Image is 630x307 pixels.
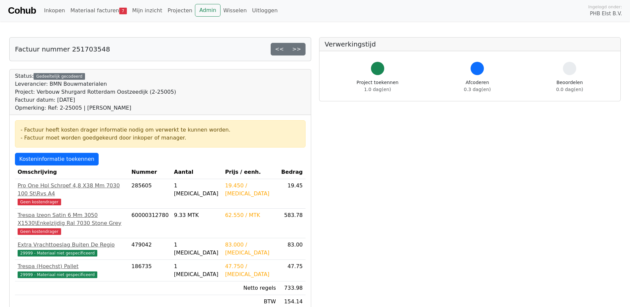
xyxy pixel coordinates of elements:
[279,238,306,260] td: 83.00
[129,179,171,209] td: 285605
[18,262,126,270] div: Trespa (Hoechst) Pallet
[21,134,300,142] div: - Factuur moet worden goedgekeurd door inkoper of manager.
[279,260,306,281] td: 47.75
[174,241,220,257] div: 1 [MEDICAL_DATA]
[225,262,276,278] div: 47.750 / [MEDICAL_DATA]
[18,211,126,227] div: Trespa Izeon Satin 6 Mm 3050 X1530\Enkelzijdig Ral 7030 Stone Grey
[588,4,622,10] span: Ingelogd onder:
[279,179,306,209] td: 19.45
[129,260,171,281] td: 186735
[34,73,85,80] div: Gedeeltelijk gecodeerd
[15,88,176,96] div: Project: Verbouw Shurgard Rotterdam Oostzeedijk (2-25005)
[41,4,67,17] a: Inkopen
[357,79,399,93] div: Project toekennen
[590,10,622,18] span: PHB Elst B.V.
[15,165,129,179] th: Omschrijving
[15,80,176,88] div: Leverancier: BMN Bouwmaterialen
[18,228,61,235] span: Geen kostendrager
[174,211,220,219] div: 9.33 MTK
[21,126,300,134] div: - Factuur heeft kosten drager informatie nodig om verwerkt te kunnen worden.
[556,79,583,93] div: Beoordelen
[18,199,61,205] span: Geen kostendrager
[18,262,126,278] a: Trespa (Hoechst) Pallet29999 - Materiaal niet gespecificeerd
[279,165,306,179] th: Bedrag
[464,79,491,93] div: Afcoderen
[225,241,276,257] div: 83.000 / [MEDICAL_DATA]
[18,241,126,257] a: Extra Vrachttoeslag Buiten De Regio29999 - Materiaal niet gespecificeerd
[165,4,195,17] a: Projecten
[223,281,279,295] td: Netto regels
[195,4,221,17] a: Admin
[8,3,36,19] a: Cohub
[15,72,176,112] div: Status:
[225,182,276,198] div: 19.450 / [MEDICAL_DATA]
[15,153,99,165] a: Kosteninformatie toekennen
[18,250,97,256] span: 29999 - Materiaal niet gespecificeerd
[130,4,165,17] a: Mijn inzicht
[249,4,280,17] a: Uitloggen
[221,4,249,17] a: Wisselen
[279,209,306,238] td: 583.78
[174,262,220,278] div: 1 [MEDICAL_DATA]
[18,271,97,278] span: 29999 - Materiaal niet gespecificeerd
[225,211,276,219] div: 62.550 / MTK
[129,209,171,238] td: 60000312780
[18,182,126,206] a: Pro One Hpl Schroef 4,8 X38 Mm 7030 100 St\Rvs A4Geen kostendrager
[325,40,615,48] h5: Verwerkingstijd
[68,4,130,17] a: Materiaal facturen7
[556,87,583,92] span: 0.0 dag(en)
[171,165,223,179] th: Aantal
[18,182,126,198] div: Pro One Hpl Schroef 4,8 X38 Mm 7030 100 St\Rvs A4
[129,238,171,260] td: 479042
[18,211,126,235] a: Trespa Izeon Satin 6 Mm 3050 X1530\Enkelzijdig Ral 7030 Stone GreyGeen kostendrager
[15,104,176,112] div: Opmerking: Ref: 2-25005 | [PERSON_NAME]
[279,281,306,295] td: 733.98
[15,96,176,104] div: Factuur datum: [DATE]
[129,165,171,179] th: Nummer
[18,241,126,249] div: Extra Vrachttoeslag Buiten De Regio
[271,43,288,55] a: <<
[288,43,306,55] a: >>
[174,182,220,198] div: 1 [MEDICAL_DATA]
[119,8,127,14] span: 7
[464,87,491,92] span: 0.3 dag(en)
[15,45,110,53] h5: Factuur nummer 251703548
[364,87,391,92] span: 1.0 dag(en)
[223,165,279,179] th: Prijs / eenh.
